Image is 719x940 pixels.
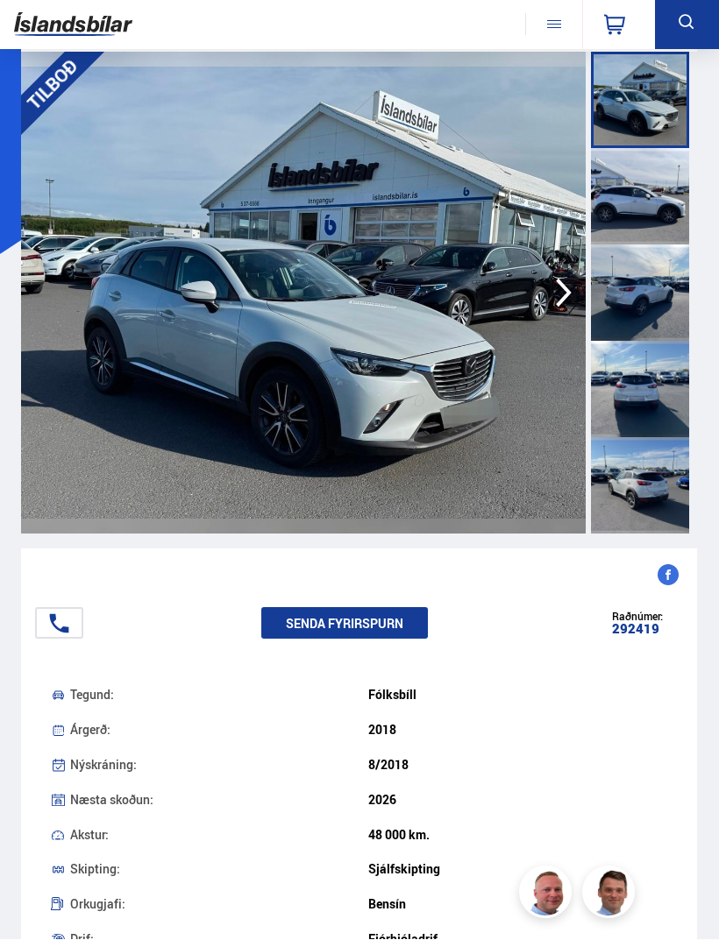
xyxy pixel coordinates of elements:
[585,869,637,922] img: FbJEzSuNWCJXmdc-.webp
[70,794,369,808] div: Næsta skoðun:
[261,608,428,640] button: Senda fyrirspurn
[368,794,667,808] div: 2026
[612,623,663,637] div: 292419
[21,53,586,534] img: 3487337.jpeg
[70,829,369,843] div: Akstur:
[70,759,369,773] div: Nýskráning:
[368,689,667,703] div: Fólksbíll
[70,689,369,703] div: Tegund:
[14,7,67,60] button: Opna LiveChat spjallviðmót
[70,898,369,912] div: Orkugjafi:
[14,6,132,44] img: G0Ugv5HjCgRt.svg
[368,724,667,738] div: 2018
[368,863,667,877] div: Sjálfskipting
[522,869,574,922] img: siFngHWaQ9KaOqBr.png
[368,898,667,912] div: Bensín
[612,611,663,622] div: Raðnúmer:
[368,829,667,843] div: 48 000 km.
[368,759,667,773] div: 8/2018
[70,724,369,738] div: Árgerð:
[70,863,369,877] div: Skipting:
